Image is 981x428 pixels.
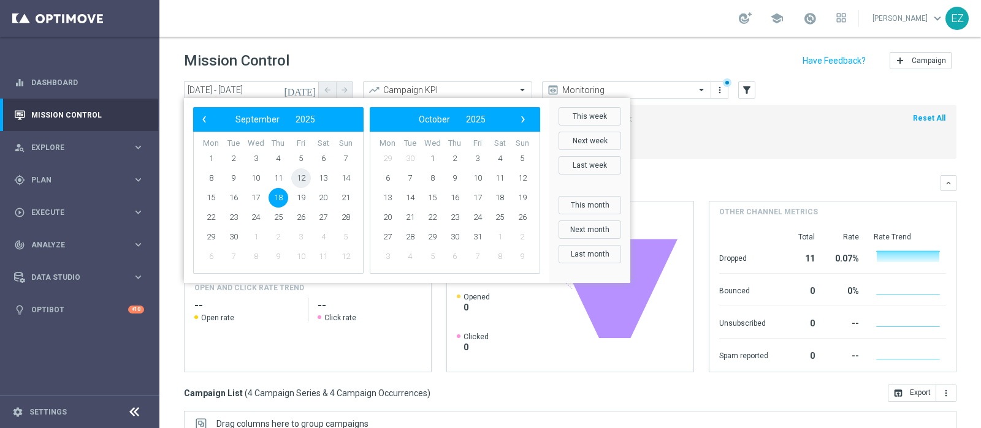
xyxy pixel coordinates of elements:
[13,175,145,185] button: gps_fixed Plan keyboard_arrow_right
[31,144,132,151] span: Explore
[31,241,132,249] span: Analyze
[464,302,490,313] span: 0
[783,232,815,242] div: Total
[323,86,332,94] i: arrow_back
[200,138,223,149] th: weekday
[378,168,397,188] span: 6
[513,168,532,188] span: 12
[445,168,465,188] span: 9
[132,174,144,186] i: keyboard_arrow_right
[719,345,768,364] div: Spam reported
[378,227,397,247] span: 27
[246,247,265,266] span: 8
[373,111,531,127] bs-datepicker-navigation-view: ​ ​ ​
[489,138,511,149] th: weekday
[738,81,755,99] button: filter_alt
[411,111,458,127] button: October
[14,207,25,218] i: play_circle_outline
[941,388,951,398] i: more_vert
[400,247,420,266] span: 4
[464,292,490,302] span: Opened
[31,293,128,326] a: Optibot
[313,247,333,266] span: 11
[14,239,25,250] i: track_changes
[269,188,288,208] span: 18
[194,282,304,293] h4: OPEN AND CLICK RATE TREND
[184,388,430,399] h3: Campaign List
[559,220,621,239] button: Next month
[783,345,815,364] div: 0
[874,232,946,242] div: Rate Trend
[291,227,311,247] span: 3
[400,188,420,208] span: 14
[14,142,132,153] div: Explore
[378,149,397,168] span: 29
[13,143,145,152] button: person_search Explore keyboard_arrow_right
[513,227,532,247] span: 2
[14,175,25,186] i: gps_fixed
[719,206,818,217] h4: Other channel metrics
[719,312,768,332] div: Unsubscribed
[888,385,936,402] button: open_in_browser Export
[422,168,442,188] span: 8
[783,280,815,299] div: 0
[14,207,132,218] div: Execute
[336,188,356,208] span: 21
[830,247,859,267] div: 0.07%
[719,280,768,299] div: Bounced
[248,388,427,399] span: 4 Campaign Series & 4 Campaign Occurrences
[296,115,315,124] span: 2025
[14,66,144,99] div: Dashboard
[31,209,132,216] span: Execute
[830,280,859,299] div: 0%
[196,111,354,127] bs-datepicker-navigation-view: ​ ​ ​
[513,247,532,266] span: 9
[559,156,621,175] button: Last week
[419,115,450,124] span: October
[719,247,768,267] div: Dropped
[13,110,145,120] button: Mission Control
[378,208,397,227] span: 20
[468,149,487,168] span: 3
[184,98,630,283] bs-daterangepicker-container: calendar
[803,56,866,65] input: Have Feedback?
[741,84,752,96] i: filter_alt
[313,188,333,208] span: 20
[466,138,489,149] th: weekday
[13,240,145,250] button: track_changes Analyze keyboard_arrow_right
[444,138,467,149] th: weekday
[201,313,234,323] span: Open rate
[490,208,510,227] span: 25
[912,111,947,125] button: Reset All
[888,388,956,397] multiple-options-button: Export to CSV
[715,85,725,95] i: more_vert
[282,81,319,100] button: [DATE]
[464,332,489,342] span: Clicked
[14,99,144,131] div: Mission Control
[400,149,420,168] span: 30
[468,227,487,247] span: 31
[936,385,956,402] button: more_vert
[224,247,243,266] span: 7
[246,227,265,247] span: 1
[201,208,221,227] span: 22
[422,149,442,168] span: 1
[458,111,494,127] button: 2025
[422,208,442,227] span: 22
[288,111,323,127] button: 2025
[336,168,356,188] span: 14
[378,188,397,208] span: 13
[511,138,533,149] th: weekday
[490,247,510,266] span: 8
[324,313,356,323] span: Click rate
[313,227,333,247] span: 4
[14,272,132,283] div: Data Studio
[291,149,311,168] span: 5
[184,81,319,99] input: Select date range
[223,138,245,149] th: weekday
[13,305,145,315] button: lightbulb Optibot +10
[184,52,289,70] h1: Mission Control
[245,388,248,399] span: (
